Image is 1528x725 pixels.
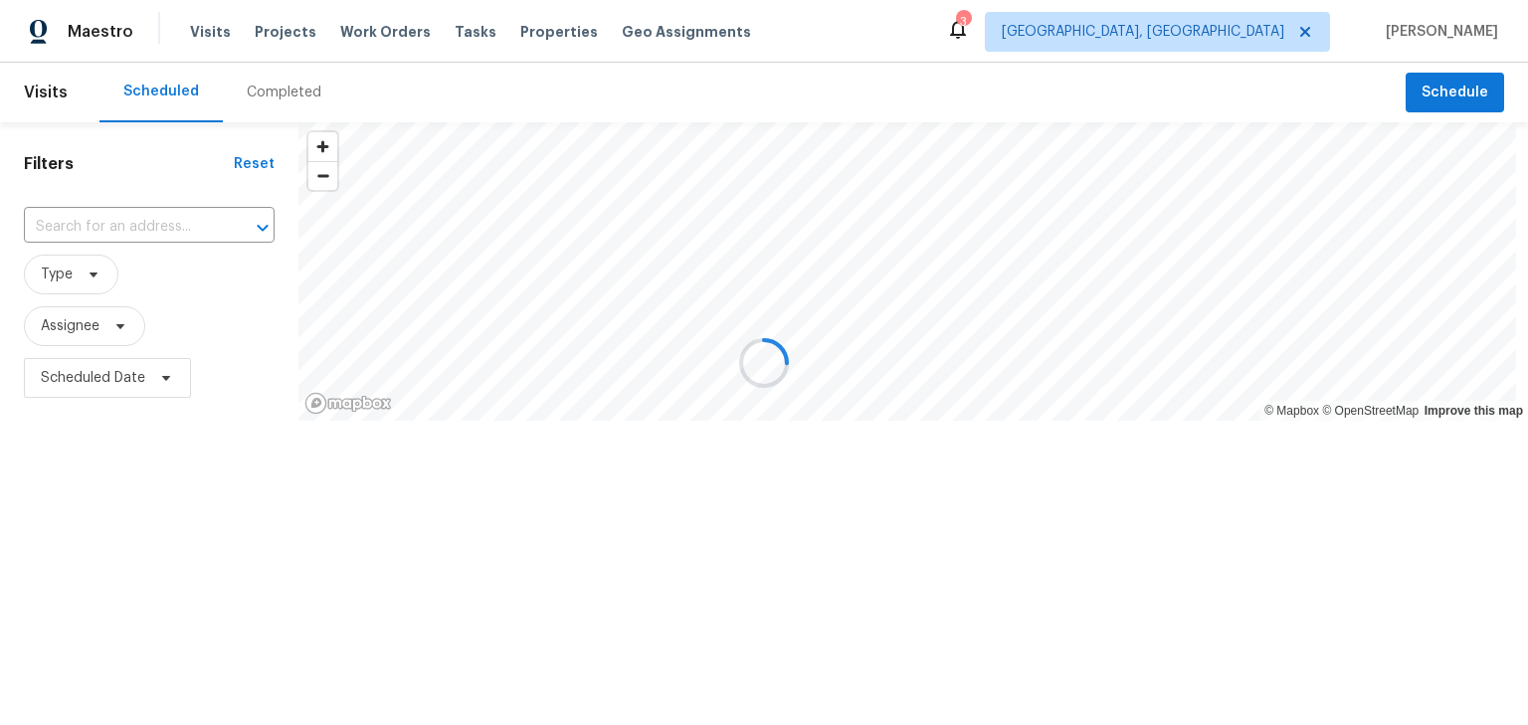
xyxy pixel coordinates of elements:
button: Zoom out [308,161,337,190]
div: 3 [956,12,970,32]
a: Mapbox [1264,404,1319,418]
span: Zoom out [308,162,337,190]
a: Improve this map [1425,404,1523,418]
a: OpenStreetMap [1322,404,1419,418]
a: Mapbox homepage [304,392,392,415]
button: Zoom in [308,132,337,161]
